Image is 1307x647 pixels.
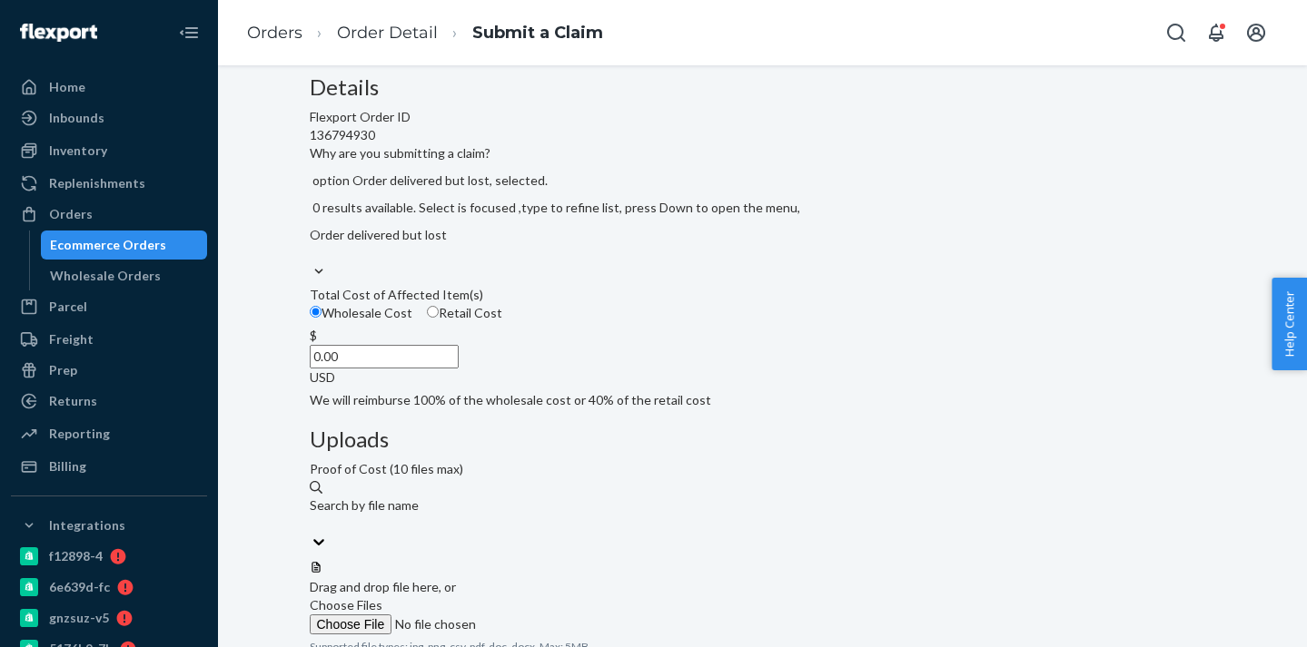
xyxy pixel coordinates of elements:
[49,547,103,565] div: f12898-4
[1238,15,1274,51] button: Open account menu
[310,327,1216,345] div: $
[310,108,1216,126] div: Flexport Order ID
[233,6,618,60] ol: breadcrumbs
[427,306,439,318] input: Retail Cost
[310,461,463,476] span: Proof of Cost (10 files max)
[11,603,207,632] a: gnzsuz-v5
[171,15,207,51] button: Close Navigation
[50,267,161,285] div: Wholesale Orders
[49,609,109,627] div: gnzsuz-v5
[11,573,207,602] a: 6e639d-fc
[11,169,207,198] a: Replenishments
[310,306,322,318] input: Wholesale Cost
[310,199,1216,217] p: 0 results available. Select is focused ,type to refine list, press Down to open the menu,
[1272,278,1307,370] button: Help Center
[49,78,85,96] div: Home
[310,226,1216,244] div: Order delivered but lost
[11,387,207,416] a: Returns
[49,392,97,410] div: Returns
[310,496,1216,515] div: Search by file name
[11,511,207,540] button: Integrations
[49,298,87,316] div: Parcel
[11,200,207,229] a: Orders
[49,142,107,160] div: Inventory
[310,75,1216,99] h3: Details
[310,578,1216,596] div: Drag and drop file here, or
[310,126,1216,144] div: 136794930
[11,73,207,102] a: Home
[11,103,207,132] a: Inbounds
[41,261,208,290] a: Wholesale Orders
[50,236,166,254] div: Ecommerce Orders
[49,516,125,534] div: Integrations
[11,292,207,321] a: Parcel
[310,144,1216,162] p: Why are you submitting a claim?
[310,597,382,613] span: Choose Files
[11,136,207,165] a: Inventory
[310,345,459,368] input: $USD
[11,452,207,481] a: Billing
[41,230,208,260] a: Ecommerce Orders
[310,614,557,634] input: Choose Files
[322,305,412,320] span: Wholesale Cost
[49,457,86,475] div: Billing
[310,391,1216,409] p: We will reimburse 100% of the wholesale cost or 40% of the retail cost
[310,172,1216,190] p: option Order delivered but lost, selected.
[11,325,207,354] a: Freight
[310,368,1216,387] div: USD
[49,174,145,192] div: Replenishments
[247,23,302,43] a: Orders
[11,542,207,571] a: f12898-4
[310,287,483,302] span: Total Cost of Affected Item(s)
[1198,15,1234,51] button: Open notifications
[11,356,207,385] a: Prep
[49,330,94,348] div: Freight
[337,23,438,43] a: Order Detail
[20,24,97,42] img: Flexport logo
[439,305,502,320] span: Retail Cost
[49,425,110,443] div: Reporting
[11,419,207,448] a: Reporting
[49,205,93,223] div: Orders
[49,578,110,596] div: 6e639d-fc
[310,427,1216,451] h3: Uploads
[1158,15,1194,51] button: Open Search Box
[472,23,603,43] a: Submit a Claim
[49,109,104,127] div: Inbounds
[49,361,77,379] div: Prep
[310,515,312,533] input: Search by file name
